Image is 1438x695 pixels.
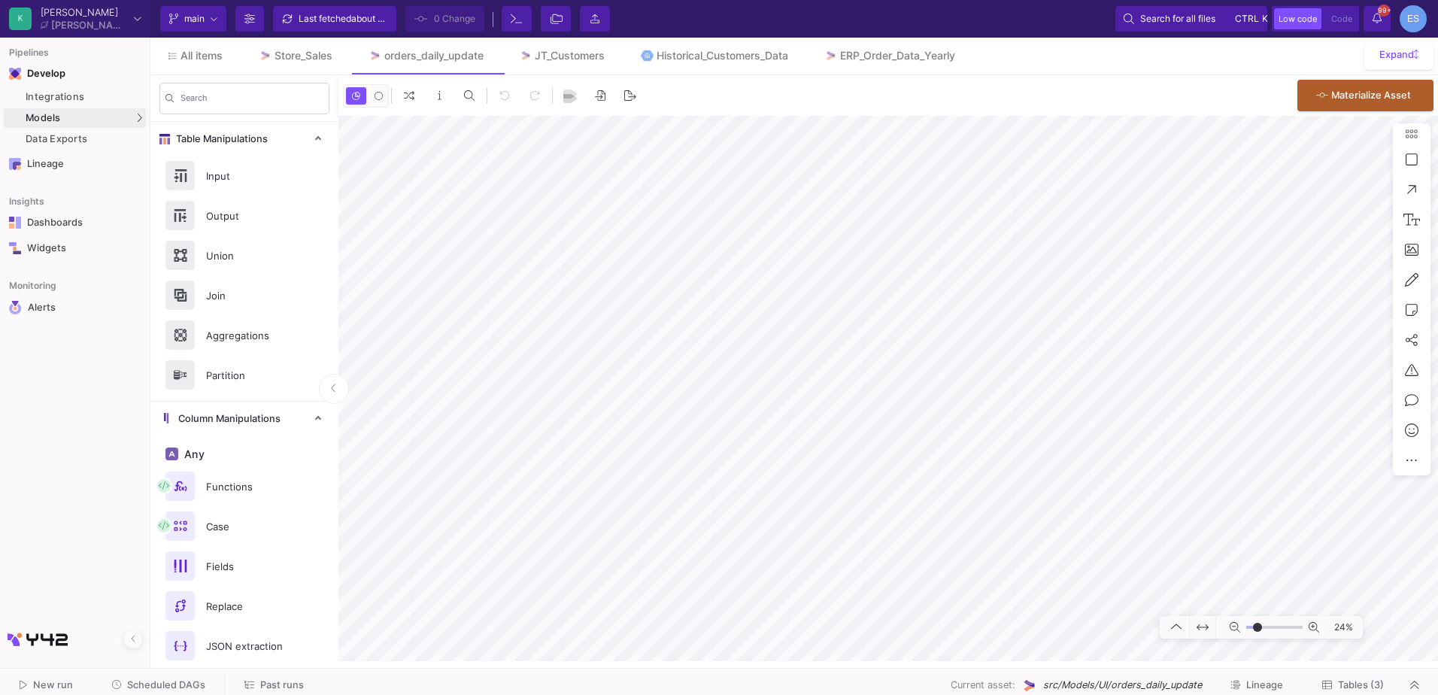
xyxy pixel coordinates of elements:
[26,91,142,103] div: Integrations
[150,626,338,666] button: JSON extraction
[1331,14,1352,24] span: Code
[197,555,301,578] div: Fields
[1378,5,1390,17] span: 99+
[27,217,125,229] div: Dashboards
[150,466,338,506] button: Functions
[150,196,338,235] button: Output
[26,133,142,145] div: Data Exports
[4,152,146,176] a: Navigation iconLineage
[150,586,338,626] button: Replace
[951,678,1015,692] span: Current asset:
[28,301,126,314] div: Alerts
[150,402,338,436] mat-expansion-panel-header: Column Manipulations
[197,515,301,538] div: Case
[1400,5,1427,32] div: ES
[41,8,128,17] div: [PERSON_NAME]
[181,50,223,62] span: All items
[1246,679,1283,690] span: Lineage
[1274,8,1321,29] button: Low code
[184,8,205,30] span: main
[4,129,146,149] a: Data Exports
[275,50,332,62] div: Store_Sales
[150,122,338,156] mat-expansion-panel-header: Table Manipulations
[824,50,837,62] img: Tab icon
[1364,6,1391,32] button: 99+
[27,68,50,80] div: Develop
[4,236,146,260] a: Navigation iconWidgets
[273,6,396,32] button: Last fetchedabout 6 hours ago
[4,87,146,107] a: Integrations
[1140,8,1215,30] span: Search for all files
[181,448,205,460] span: Any
[369,50,381,62] img: Tab icon
[4,211,146,235] a: Navigation iconDashboards
[535,50,605,62] div: JT_Customers
[1115,6,1267,32] button: Search for all filesctrlk
[51,20,128,30] div: [PERSON_NAME]
[1395,5,1427,32] button: ES
[1230,10,1259,28] button: ctrlk
[33,679,73,690] span: New run
[4,62,146,86] mat-expansion-panel-header: Navigation iconDevelop
[299,8,389,30] div: Last fetched
[197,595,301,618] div: Replace
[1338,679,1384,690] span: Tables (3)
[150,156,338,196] button: Input
[260,679,304,690] span: Past runs
[9,68,21,80] img: Navigation icon
[641,50,654,62] img: Tab icon
[160,6,226,32] button: main
[1331,90,1411,101] span: Materialize Asset
[27,158,125,170] div: Lineage
[197,364,301,387] div: Partition
[181,96,323,106] input: Search
[1325,615,1359,641] span: 24%
[9,242,21,254] img: Navigation icon
[197,324,301,347] div: Aggregations
[150,275,338,315] button: Join
[197,205,301,227] div: Output
[127,679,205,690] span: Scheduled DAGs
[150,506,338,546] button: Case
[27,242,125,254] div: Widgets
[1235,10,1259,28] span: ctrl
[197,244,301,267] div: Union
[197,165,301,187] div: Input
[9,8,32,30] div: K
[150,546,338,586] button: Fields
[259,50,272,62] img: Tab icon
[1043,678,1202,692] span: src/Models/UI/orders_daily_update
[9,301,22,314] img: Navigation icon
[840,50,955,62] div: ERP_Order_Data_Yearly
[1279,14,1317,24] span: Low code
[9,217,21,229] img: Navigation icon
[1327,8,1357,29] button: Code
[351,13,426,24] span: about 6 hours ago
[150,235,338,275] button: Union
[1297,80,1433,111] button: Materialize Asset
[150,355,338,395] button: Partition
[26,112,61,124] span: Models
[150,315,338,355] button: Aggregations
[197,635,301,657] div: JSON extraction
[197,284,301,307] div: Join
[172,413,281,425] span: Column Manipulations
[1021,678,1037,693] img: UI Model
[520,50,532,62] img: Tab icon
[197,475,301,498] div: Functions
[9,158,21,170] img: Navigation icon
[384,50,484,62] div: orders_daily_update
[4,295,146,320] a: Navigation iconAlerts
[170,133,268,145] span: Table Manipulations
[150,156,338,401] div: Table Manipulations
[1262,10,1268,28] span: k
[657,50,788,62] div: Historical_Customers_Data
